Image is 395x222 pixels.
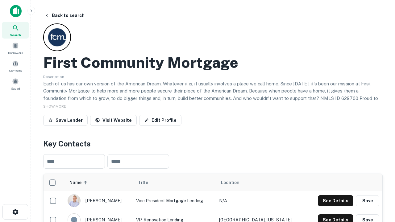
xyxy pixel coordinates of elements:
[356,195,379,206] button: Save
[90,115,137,126] a: Visit Website
[216,191,306,210] td: N/A
[43,115,88,126] button: Save Lender
[43,104,66,109] span: SHOW MORE
[318,195,353,206] button: See Details
[8,50,23,55] span: Borrowers
[133,174,216,191] th: Title
[364,173,395,202] iframe: Chat Widget
[42,10,87,21] button: Back to search
[2,40,29,56] a: Borrowers
[2,58,29,74] a: Contacts
[43,75,64,79] span: Description
[43,54,238,72] h2: First Community Mortgage
[43,138,383,149] h4: Key Contacts
[9,68,22,73] span: Contacts
[2,76,29,92] a: Saved
[64,174,133,191] th: Name
[138,179,156,186] span: Title
[139,115,181,126] a: Edit Profile
[11,86,20,91] span: Saved
[221,179,239,186] span: Location
[10,32,21,37] span: Search
[43,80,383,109] p: Each of us has our own version of the American Dream. Whatever it is, it usually involves a place...
[68,195,80,207] img: 1520878720083
[133,191,216,210] td: Vice President Mortgage Lending
[10,5,22,17] img: capitalize-icon.png
[68,194,130,207] div: [PERSON_NAME]
[69,179,89,186] span: Name
[2,22,29,39] a: Search
[216,174,306,191] th: Location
